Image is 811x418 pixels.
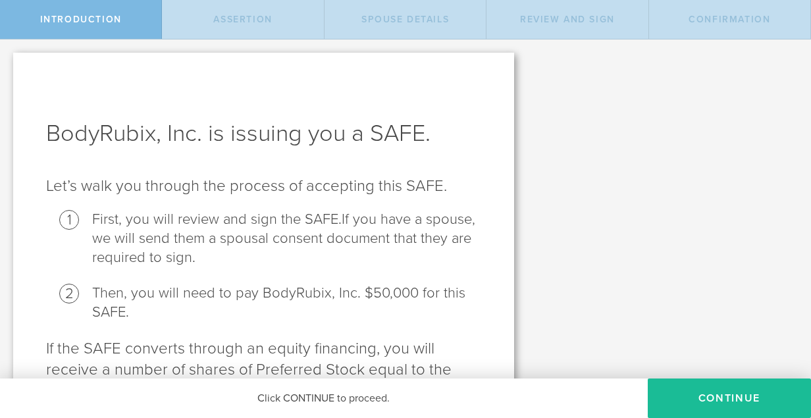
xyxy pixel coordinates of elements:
[361,14,449,25] span: Spouse Details
[520,14,615,25] span: Review and Sign
[648,379,811,418] button: Continue
[689,14,770,25] span: Confirmation
[92,210,481,267] li: First, you will review and sign the SAFE.
[46,176,481,197] p: Let’s walk you through the process of accepting this SAFE.
[46,118,481,149] h1: BodyRubix, Inc. is issuing you a SAFE.
[40,14,122,25] span: Introduction
[92,211,475,266] span: If you have a spouse, we will send them a spousal consent document that they are required to sign.
[92,284,481,322] li: Then, you will need to pay BodyRubix, Inc. $50,000 for this SAFE.
[213,14,272,25] span: assertion
[46,338,481,402] p: If the SAFE converts through an equity financing, you will receive a number of shares of Preferre...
